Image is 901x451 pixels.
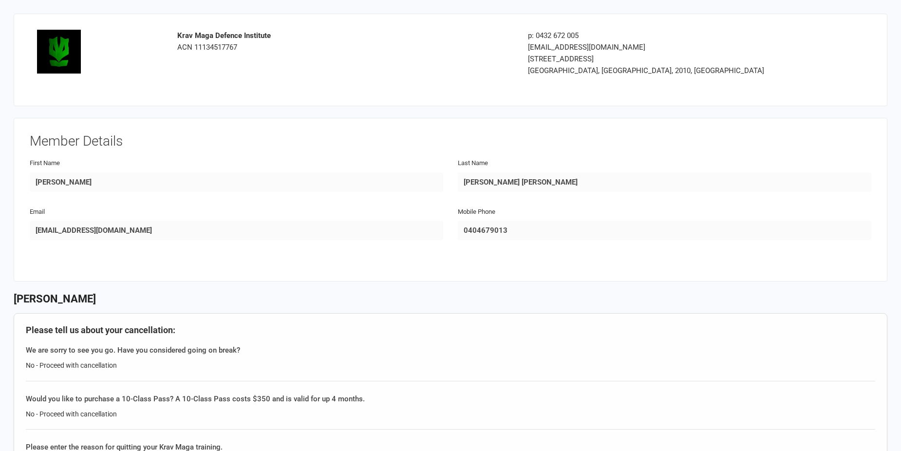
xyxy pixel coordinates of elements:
h3: Member Details [30,134,871,149]
div: [EMAIL_ADDRESS][DOMAIN_NAME] [528,41,794,53]
h3: [PERSON_NAME] [14,293,887,305]
strong: Krav Maga Defence Institute [177,31,271,40]
div: ACN 11134517767 [177,30,513,53]
div: Would you like to purchase a 10-Class Pass? A 10-Class Pass costs $350 and is valid for up 4 months. [26,393,875,405]
label: Mobile Phone [458,207,495,217]
div: No - Proceed with cancellation [26,409,875,419]
div: We are sorry to see you go. Have you considered going on break? [26,344,875,356]
label: Last Name [458,158,488,169]
img: 60548ca1-4bd5-4e51-8150-d3866bf915ea.png [37,30,81,74]
div: p: 0432 672 005 [528,30,794,41]
div: No - Proceed with cancellation [26,360,875,371]
label: First Name [30,158,60,169]
h4: Please tell us about your cancellation: [26,325,875,335]
div: [GEOGRAPHIC_DATA], [GEOGRAPHIC_DATA], 2010, [GEOGRAPHIC_DATA] [528,65,794,76]
div: [STREET_ADDRESS] [528,53,794,65]
label: Email [30,207,45,217]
